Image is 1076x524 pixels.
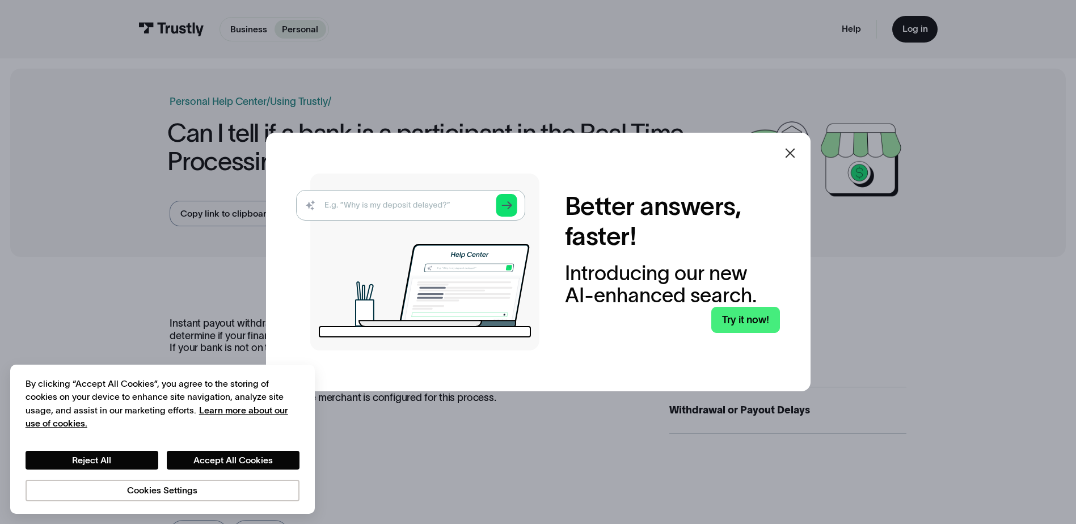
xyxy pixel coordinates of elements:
[26,480,299,501] button: Cookies Settings
[711,307,780,333] a: Try it now!
[565,191,780,252] h2: Better answers, faster!
[167,451,299,470] button: Accept All Cookies
[26,377,299,430] div: By clicking “Accept All Cookies”, you agree to the storing of cookies on your device to enhance s...
[565,262,780,307] div: Introducing our new AI-enhanced search.
[26,377,299,501] div: Privacy
[10,365,315,514] div: Cookie banner
[26,451,158,470] button: Reject All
